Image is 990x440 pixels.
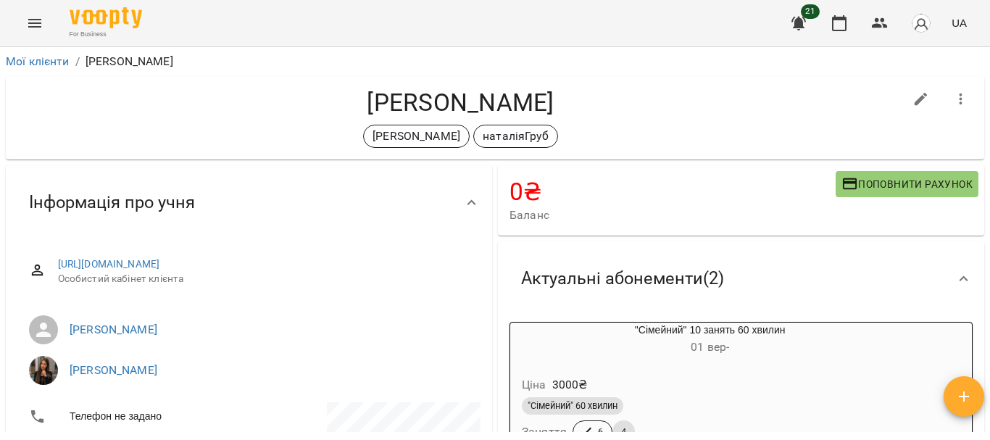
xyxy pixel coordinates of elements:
p: 3000 ₴ [552,376,588,394]
h6: Ціна [522,375,546,395]
div: Інформація про учня [6,165,492,240]
span: Особистий кабінет клієнта [58,272,469,286]
li: Телефон не задано [17,402,246,431]
span: 21 [801,4,820,19]
span: 01 вер - [691,340,729,354]
img: avatar_s.png [911,13,931,33]
span: Баланс [509,207,836,224]
img: Voopty Logo [70,7,142,28]
div: "Сімейний" 10 занять 60 хвилин [510,323,910,357]
li: / [75,53,80,70]
h4: [PERSON_NAME] [17,88,904,117]
span: 4 [612,426,635,439]
h4: 0 ₴ [509,177,836,207]
button: UA [946,9,973,36]
div: [PERSON_NAME] [363,125,470,148]
p: [PERSON_NAME] [373,128,460,145]
p: [PERSON_NAME] [86,53,173,70]
span: Інформація про учня [29,191,195,214]
button: Menu [17,6,52,41]
span: UA [952,15,967,30]
div: наталіяГруб [473,125,558,148]
a: [PERSON_NAME] [70,323,157,336]
span: Актуальні абонементи ( 2 ) [521,267,724,290]
a: Мої клієнти [6,54,70,68]
a: [URL][DOMAIN_NAME] [58,258,160,270]
span: For Business [70,30,142,39]
span: Поповнити рахунок [841,175,973,193]
p: наталіяГруб [483,128,549,145]
a: [PERSON_NAME] [70,363,157,377]
span: "Сімейний" 60 хвилин [522,399,623,412]
nav: breadcrumb [6,53,984,70]
span: 6 [589,426,612,439]
img: Natalia Hryb [29,356,58,385]
button: Поповнити рахунок [836,171,978,197]
div: Актуальні абонементи(2) [498,241,984,316]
